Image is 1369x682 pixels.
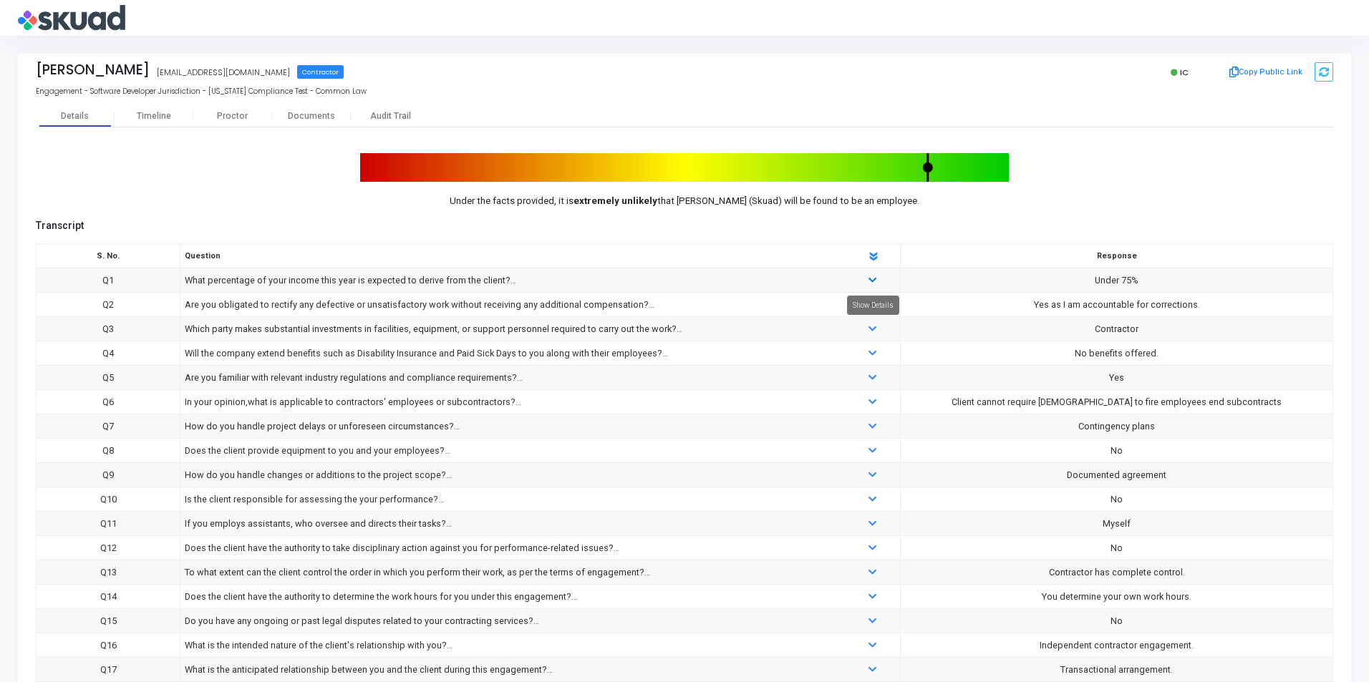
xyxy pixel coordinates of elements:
[905,540,1329,556] div: No
[351,111,430,122] div: Audit Trail
[37,633,180,658] td: Q16
[37,658,180,682] td: Q17
[905,565,1329,580] div: Contractor has complete control.
[905,662,1329,678] div: Transactional arrangement.
[905,346,1329,361] div: No benefits offered.
[36,87,1333,97] div: Engagement - Software Developer Jurisdiction - [US_STATE] Compliance Test - Common Law
[847,296,899,315] div: Show Details
[157,67,290,79] div: [EMAIL_ADDRESS][DOMAIN_NAME]
[37,585,180,609] td: Q14
[193,111,272,122] div: Proctor
[905,394,1329,410] div: Client cannot require [DEMOGRAPHIC_DATA] to fire employees end subcontracts
[37,439,180,463] td: Q8
[61,111,89,122] div: Details
[185,419,836,434] div: How do you handle project delays or unforeseen circumstances?
[297,65,344,79] span: Contractor
[37,317,180,341] td: Q3
[156,87,158,96] span: |
[901,244,1333,268] th: Response
[1180,67,1189,78] span: IC
[185,321,836,337] div: Which party makes substantial investments in facilities, equipment, or support personnel required...
[185,443,836,459] div: Does the client provide equipment to you and your employees?
[36,220,1333,232] h5: Transcript
[37,341,180,366] td: Q4
[185,492,836,507] div: Is the client responsible for assessing the your performance?
[178,248,843,264] div: Question
[185,638,836,653] div: What is the intended nature of the client's relationship with you?
[905,370,1329,386] div: Yes
[574,195,657,206] b: extremely unlikely
[185,540,836,556] div: Does the client have the authority to take disciplinary action against you for performance-relate...
[246,87,248,96] span: |
[905,613,1329,629] div: No
[905,492,1329,507] div: No
[185,394,836,410] div: In your opinion,what is applicable to contractors' employees or subcontractors?
[37,560,180,585] td: Q13
[905,638,1329,653] div: Independent contractor engagement.
[185,613,836,629] div: Do you have any ongoing or past legal disputes related to your contracting services?
[18,4,125,32] img: logo
[905,419,1329,434] div: Contingency plans
[37,414,180,439] td: Q7
[37,390,180,414] td: Q6
[37,463,180,487] td: Q9
[185,297,836,313] div: Are you obligated to rectify any defective or unsatisfactory work without receiving any additiona...
[37,268,180,293] td: Q1
[905,443,1329,459] div: No
[185,516,836,532] div: If you employs assistants, who oversee and directs their tasks?
[185,565,836,580] div: To what extent can the client control the order in which you perform their work, as per the terms...
[905,516,1329,532] div: Myself
[185,589,836,605] div: Does the client have the authority to determine the work hours for you under this engagement?
[185,273,836,288] div: What percentage of your income this year is expected to derive from the client?
[137,111,171,122] div: Timeline
[185,662,836,678] div: What is the anticipated relationship between you and the client during this engagement?
[905,297,1329,313] div: Yes as I am accountable for corrections.
[37,244,180,268] th: S. No.
[37,536,180,560] td: Q12
[1225,62,1307,83] button: Copy Public Link
[185,346,836,361] div: Will the company extend benefits such as Disability Insurance and Paid Sick Days to you along wit...
[37,609,180,633] td: Q15
[36,62,150,78] div: [PERSON_NAME]
[905,589,1329,605] div: You determine your own work hours.
[905,273,1329,288] div: Under 75%
[360,194,1009,208] p: Under the facts provided, it is that [PERSON_NAME] (Skuad) will be found to be an employee.
[272,111,351,122] div: Documents
[37,293,180,317] td: Q2
[185,370,836,386] div: Are you familiar with relevant industry regulations and compliance requirements?
[37,487,180,512] td: Q10
[185,467,836,483] div: How do you handle changes or additions to the project scope?
[37,512,180,536] td: Q11
[37,366,180,390] td: Q5
[905,321,1329,337] div: Contractor
[905,467,1329,483] div: Documented agreement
